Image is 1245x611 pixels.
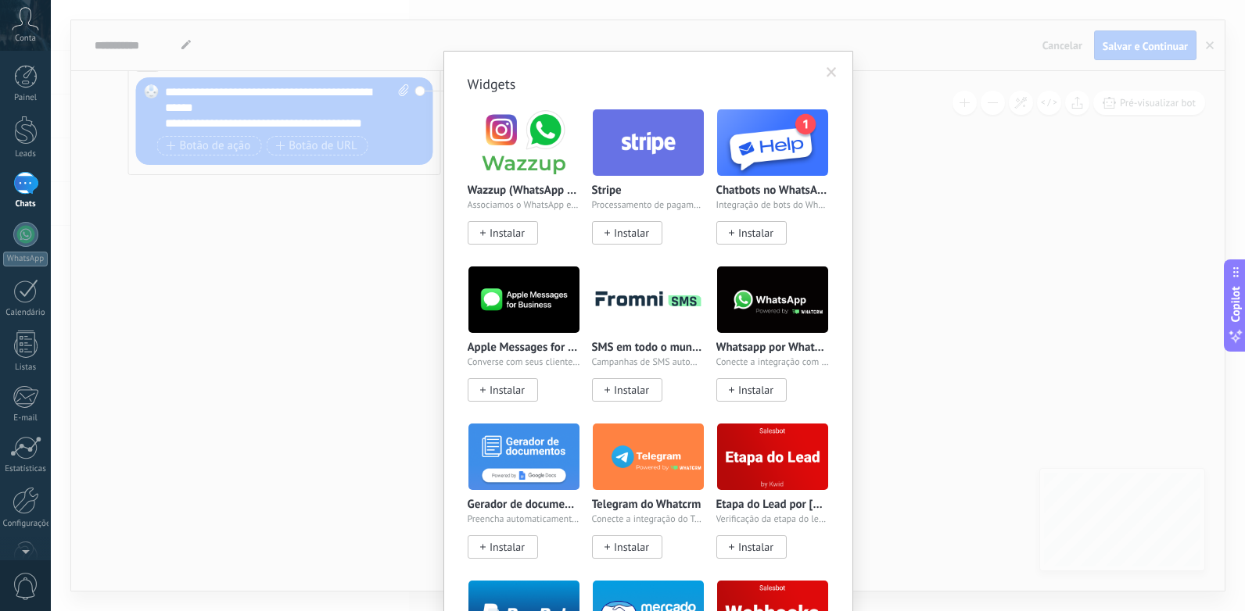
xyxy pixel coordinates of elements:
span: Integração de bots do WhatsApp [716,200,829,211]
div: WhatsApp [3,252,48,266]
button: Instalar [592,535,662,559]
p: Etapa do Lead por [PERSON_NAME] [716,498,829,512]
span: Associamos o WhatsApp e o Instagram ao Kommo [468,200,580,211]
img: logo_main.png [593,105,704,180]
span: Instalar [738,541,773,554]
img: logo_main.png [593,262,704,338]
button: Instalar [468,535,538,559]
img: logo_main.png [717,262,828,338]
p: Wazzup (WhatsApp & Instagram) [468,184,580,198]
p: Whatsapp por Whatcrm e Telphin [716,341,829,355]
div: Apple Messages for Business [468,266,592,423]
img: logo_main.png [468,262,579,338]
div: Gerador de documentos [468,423,592,580]
div: Painel [3,93,48,103]
button: Instalar [716,535,787,559]
img: logo_main.png [717,419,828,495]
p: Chatbots no WhatsApp [716,184,829,198]
p: SMS em todo o mundo pela Fromni [592,341,705,355]
img: logo_main.png [717,105,828,180]
div: Whatsapp por Whatcrm e Telphin [716,266,829,423]
h2: Widgets [468,75,813,94]
p: Apple Messages for Business [468,341,580,355]
button: Instalar [468,221,538,245]
span: Instalar [490,541,525,554]
span: Instalar [490,227,525,240]
img: logo_main.png [468,105,579,180]
span: Instalar [738,227,773,240]
div: Leads [3,149,48,159]
div: Estatísticas [3,464,48,474]
div: Listas [3,363,48,373]
p: Stripe [592,184,622,198]
span: Conta [15,34,36,44]
button: Instalar [716,378,787,402]
span: Instalar [614,384,649,397]
p: Gerador de documentos [468,498,580,512]
span: Instalar [614,541,649,554]
img: logo_main.png [593,419,704,495]
span: Instalar [614,227,649,240]
span: Conecte a integração com o WhatsApp em um minuto [716,357,829,368]
div: Wazzup (WhatsApp & Instagram) [468,109,592,266]
p: Telegram do Whatcrm [592,498,701,512]
button: Instalar [716,221,787,245]
button: Instalar [592,378,662,402]
div: SMS em todo o mundo pela Fromni [592,266,716,423]
span: Conecte a integração do Telegram em um minuto [592,514,705,525]
div: Calendário [3,308,48,318]
span: Verificação da etapa do lead no Salesbot [716,514,829,525]
div: E-mail [3,413,48,423]
span: Instalar [490,384,525,397]
button: Instalar [468,378,538,402]
button: Instalar [592,221,662,245]
div: Configurações [3,519,48,529]
div: Chats [3,199,48,209]
div: Stripe [592,109,716,266]
div: Etapa do Lead por KWID [716,423,829,580]
img: logo_main.png [468,419,579,495]
span: Processamento de pagamentos para empresas online [592,200,705,211]
div: Chatbots no WhatsApp [716,109,829,266]
span: Instalar [738,384,773,397]
span: Converse com seus clientes através do iMessage [468,357,580,368]
div: Telegram do Whatcrm [592,423,716,580]
span: Preencha automaticamente cartas com dados de leads [468,514,580,525]
span: Campanhas de SMS automatizadas e manuais - Kommo [592,357,705,368]
span: Copilot [1228,287,1243,323]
